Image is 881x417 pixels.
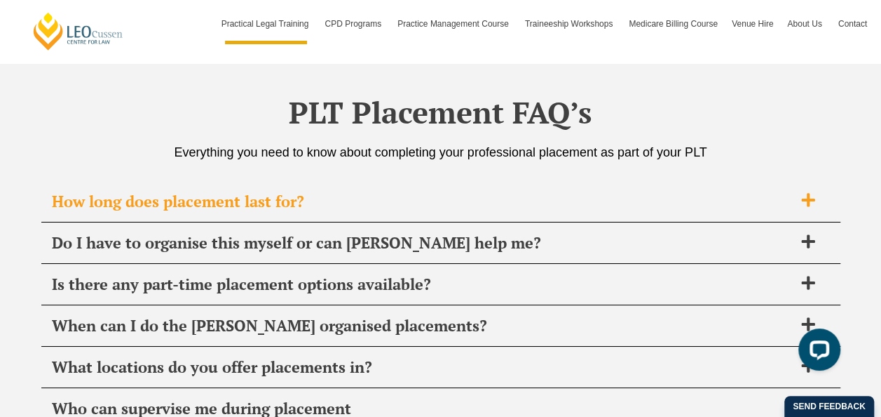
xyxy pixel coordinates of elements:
[52,357,793,377] span: What locations do you offer placements in?
[174,145,706,159] span: Everything you need to know about completing your professional placement as part of your PLT
[317,4,390,44] a: CPD Programs
[390,4,518,44] a: Practice Management Course
[52,192,793,211] span: How long does placement last for?
[52,316,793,336] span: When can I do the [PERSON_NAME] organised placements?
[831,4,874,44] a: Contact
[622,4,725,44] a: Medicare Billing Course
[41,95,840,130] h2: PLT Placement FAQ’s
[52,233,793,253] span: Do I have to organise this myself or can [PERSON_NAME] help me?
[787,323,846,382] iframe: LiveChat chat widget
[214,4,318,44] a: Practical Legal Training
[725,4,780,44] a: Venue Hire
[52,274,793,294] span: Is there any part-time placement options available?
[32,11,125,51] a: [PERSON_NAME] Centre for Law
[780,4,831,44] a: About Us
[518,4,622,44] a: Traineeship Workshops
